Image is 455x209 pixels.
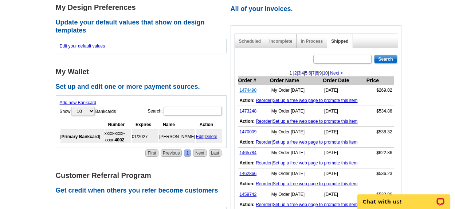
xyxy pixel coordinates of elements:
h1: My Wallet [56,68,231,76]
td: | [238,95,394,106]
b: Action: [240,181,255,186]
label: Show Bankcards [60,106,116,117]
a: Set up a free web page to promote this item [273,181,358,186]
td: $622.86 [366,148,394,158]
a: Set up a free web page to promote this item [273,119,358,124]
td: 01/2027 [132,130,158,143]
strong: 4002 [115,137,125,142]
a: 1474490 [240,88,257,93]
th: Order Date [322,76,366,85]
td: | [196,130,222,143]
td: [DATE] [322,189,366,200]
a: 8 [316,71,318,76]
a: 3 [298,71,301,76]
select: ShowBankcards [71,107,95,116]
a: 7 [312,71,315,76]
td: $534.88 [366,106,394,117]
a: 1459742 [240,192,257,197]
b: Action: [240,140,255,145]
a: 1465784 [240,150,257,155]
a: Previous [161,149,182,157]
a: 4 [302,71,304,76]
td: [DATE] [322,127,366,137]
a: First [145,149,158,157]
td: | [238,179,394,189]
td: My Order [DATE] [270,106,322,117]
td: $538.32 [366,127,394,137]
td: [PERSON_NAME] [159,130,195,143]
td: [ ] [60,130,104,143]
a: Reorder [256,202,271,207]
a: 6 [309,71,311,76]
a: Reorder [256,140,271,145]
iframe: LiveChat chat widget [353,186,455,209]
b: Action: [240,160,255,166]
td: | [238,158,394,168]
h2: Get credit when others you refer become customers [56,187,231,195]
a: 2 [294,71,297,76]
a: Delete [205,134,217,139]
b: Action: [240,119,255,124]
a: Scheduled [239,39,261,44]
label: Search: [148,106,222,116]
th: Name [159,120,195,129]
a: In Process [301,39,323,44]
a: Edit [196,134,204,139]
td: [DATE] [322,85,366,96]
a: Set up a free web page to promote this item [273,160,358,166]
td: My Order [DATE] [270,127,322,137]
a: Reorder [256,98,271,103]
td: $536.23 [366,168,394,179]
th: Order # [238,76,270,85]
a: Last [209,149,221,157]
a: 1470009 [240,129,257,134]
a: Set up a free web page to promote this item [273,202,358,207]
td: My Order [DATE] [270,189,322,200]
input: Search: [164,107,222,115]
a: Add new Bankcard [60,100,97,105]
td: xxxx-xxxx-xxxx- [105,130,131,143]
td: | [238,137,394,148]
a: Next > [330,71,343,76]
b: Action: [240,202,255,207]
a: 9 [319,71,322,76]
a: Set up a free web page to promote this item [273,98,358,103]
th: Action [196,120,222,129]
th: Price [366,76,394,85]
h1: Customer Referral Program [56,172,231,179]
a: Incomplete [269,39,292,44]
a: 10 [323,71,327,76]
td: [DATE] [322,168,366,179]
a: Reorder [256,119,271,124]
td: | [238,116,394,127]
a: Reorder [256,181,271,186]
a: 1462866 [240,171,257,176]
th: Number [105,120,131,129]
h1: My Design Preferences [56,4,231,11]
a: Set up a free web page to promote this item [273,140,358,145]
a: 1473248 [240,109,257,114]
a: Next [193,149,207,157]
a: Edit your default values [60,43,105,49]
a: 5 [305,71,307,76]
h2: Set up and edit one or more payment sources. [56,83,231,91]
td: My Order [DATE] [270,168,322,179]
input: Search [374,55,397,64]
b: Action: [240,98,255,103]
h2: All of your invoices. [231,5,405,13]
a: Shipped [331,39,348,44]
a: Reorder [256,160,271,166]
th: Expires [132,120,158,129]
td: [DATE] [322,106,366,117]
td: My Order [DATE] [270,148,322,158]
th: Order Name [270,76,322,85]
td: $269.02 [366,85,394,96]
b: Primary Bankcard [62,134,99,139]
h2: Update your default values that show on design templates [56,19,231,34]
a: 1 [184,149,191,157]
div: 1 | | | | | | | | | | [235,70,398,76]
td: My Order [DATE] [270,85,322,96]
td: [DATE] [322,148,366,158]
